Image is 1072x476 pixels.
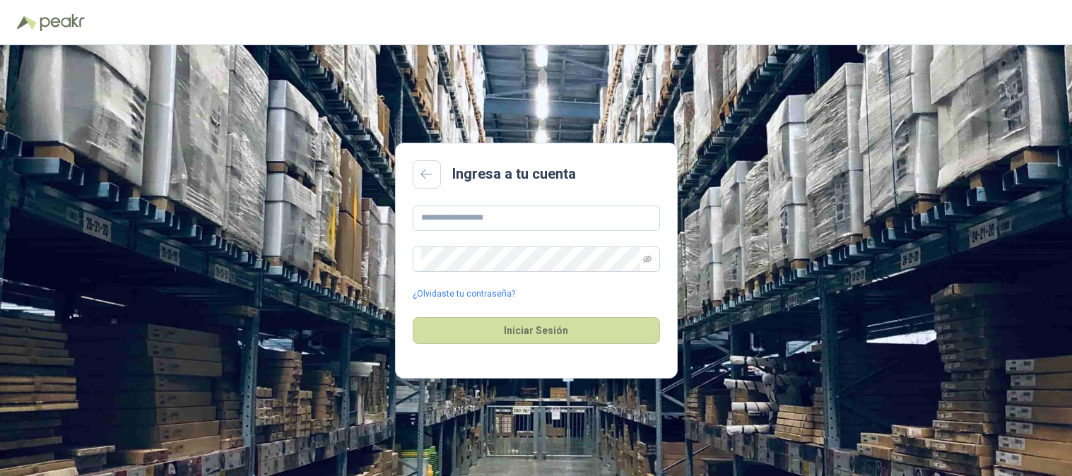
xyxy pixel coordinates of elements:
[643,255,652,263] span: eye-invisible
[17,16,37,30] img: Logo
[40,14,85,31] img: Peakr
[452,163,576,185] h2: Ingresa a tu cuenta
[413,317,660,344] button: Iniciar Sesión
[413,287,515,301] a: ¿Olvidaste tu contraseña?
